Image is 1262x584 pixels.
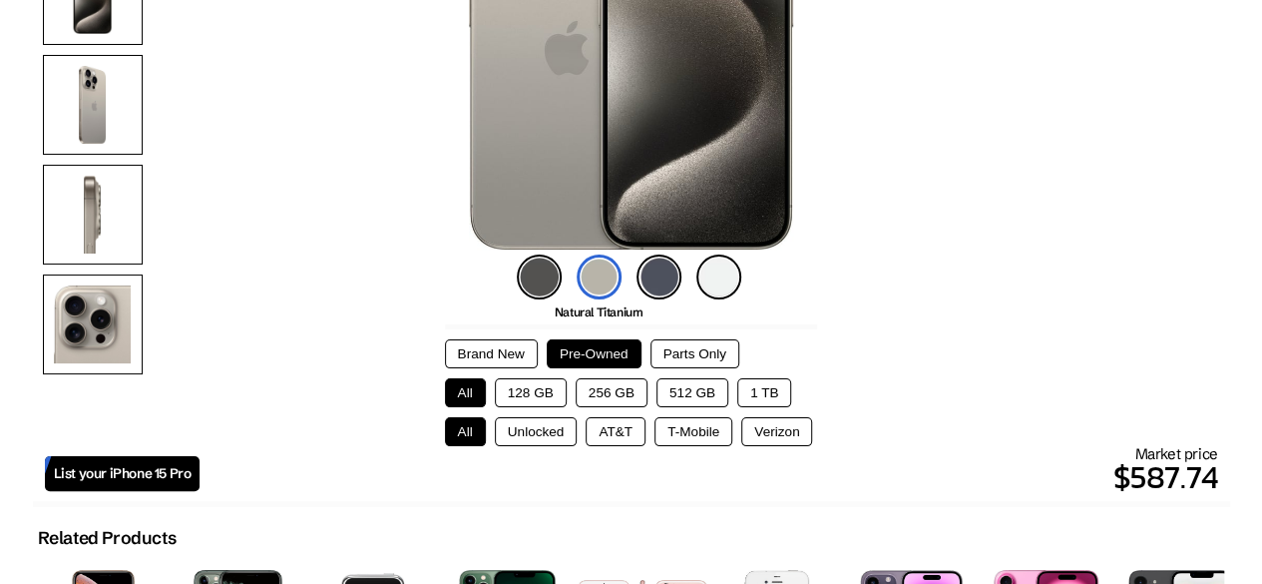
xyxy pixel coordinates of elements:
[741,417,812,446] button: Verizon
[737,378,791,407] button: 1 TB
[200,444,1217,501] div: Market price
[586,417,645,446] button: AT&T
[696,255,741,299] img: white-titanium-icon
[43,275,143,374] img: Camera
[445,417,486,446] button: All
[43,55,143,155] img: Rear
[45,456,201,491] a: List your iPhone 15 Pro
[495,378,567,407] button: 128 GB
[495,417,578,446] button: Unlocked
[577,255,622,299] img: natural-titanium-icon
[636,255,681,299] img: blue-titanium-icon
[654,417,732,446] button: T-Mobile
[576,378,647,407] button: 256 GB
[445,378,486,407] button: All
[547,339,641,368] button: Pre-Owned
[38,527,177,549] h2: Related Products
[650,339,739,368] button: Parts Only
[656,378,728,407] button: 512 GB
[43,165,143,265] img: Side
[445,339,538,368] button: Brand New
[555,304,643,319] span: Natural Titanium
[54,465,192,482] span: List your iPhone 15 Pro
[200,453,1217,501] p: $587.74
[517,255,562,299] img: black-titanium-icon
